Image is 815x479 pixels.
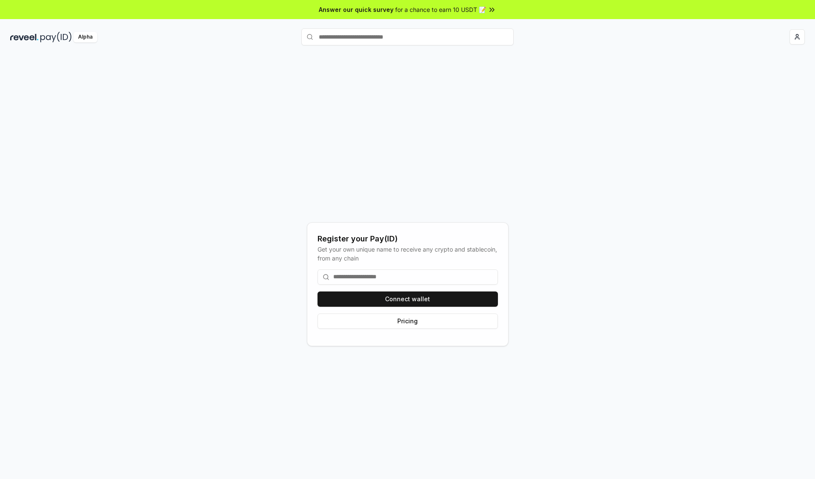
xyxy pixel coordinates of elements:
img: pay_id [40,32,72,42]
span: for a chance to earn 10 USDT 📝 [395,5,486,14]
span: Answer our quick survey [319,5,393,14]
button: Pricing [318,314,498,329]
div: Alpha [73,32,97,42]
button: Connect wallet [318,291,498,307]
div: Get your own unique name to receive any crypto and stablecoin, from any chain [318,245,498,263]
img: reveel_dark [10,32,39,42]
div: Register your Pay(ID) [318,233,498,245]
